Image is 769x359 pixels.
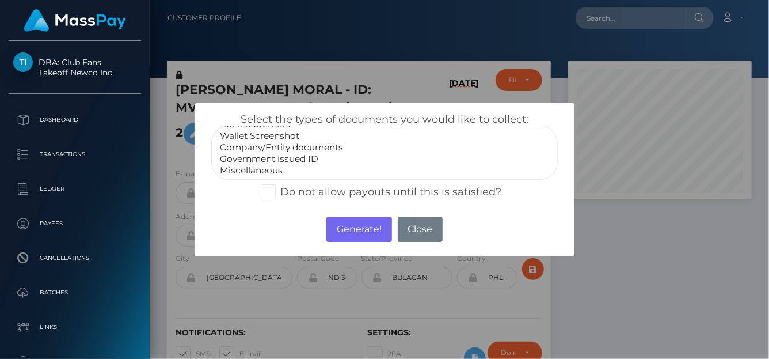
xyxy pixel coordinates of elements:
option: Miscellaneous [219,165,550,176]
select: < [211,126,558,180]
img: MassPay Logo [24,9,126,32]
div: Select the types of documents you would like to collect: [203,113,566,180]
label: Do not allow payouts until this is satisfied? [261,184,502,199]
p: Ledger [13,180,136,198]
p: Cancellations [13,250,136,267]
p: Batches [13,284,136,301]
img: Takeoff Newco Inc [13,52,33,72]
option: Wallet Screenshot [219,130,550,142]
option: Company/Entity documents [219,142,550,153]
button: Close [398,217,443,242]
p: Payees [13,215,136,232]
option: Government issued ID [219,153,550,165]
span: DBA: Club Fans Takeoff Newco Inc [9,57,141,78]
p: Links [13,319,136,336]
button: Generate! [326,217,391,242]
p: Transactions [13,146,136,163]
p: Dashboard [13,111,136,129]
